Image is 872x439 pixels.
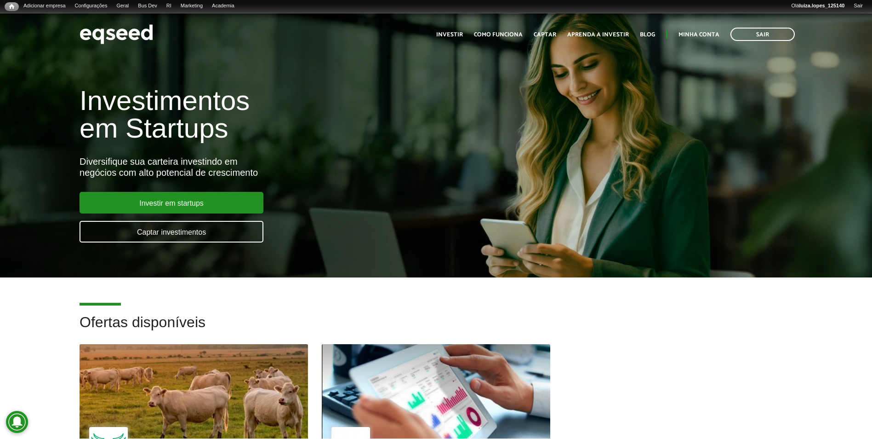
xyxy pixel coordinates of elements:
img: EqSeed [80,22,153,46]
div: Diversifique sua carteira investindo em negócios com alto potencial de crescimento [80,156,502,178]
a: Oláluiza.lopes_125140 [787,2,849,10]
a: Sair [730,28,795,41]
a: Aprenda a investir [567,32,629,38]
a: Sair [849,2,867,10]
a: Configurações [70,2,112,10]
a: Marketing [176,2,207,10]
a: Minha conta [678,32,719,38]
a: Academia [207,2,239,10]
a: Geral [112,2,133,10]
h2: Ofertas disponíveis [80,314,792,344]
a: Investir em startups [80,192,263,214]
a: Como funciona [474,32,523,38]
span: Início [9,3,14,10]
a: Início [5,2,19,11]
a: Captar investimentos [80,221,263,243]
a: RI [162,2,176,10]
h1: Investimentos em Startups [80,87,502,142]
a: Bus Dev [133,2,162,10]
a: Adicionar empresa [19,2,70,10]
strong: luiza.lopes_125140 [799,3,845,8]
a: Investir [436,32,463,38]
a: Blog [640,32,655,38]
a: Captar [534,32,556,38]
